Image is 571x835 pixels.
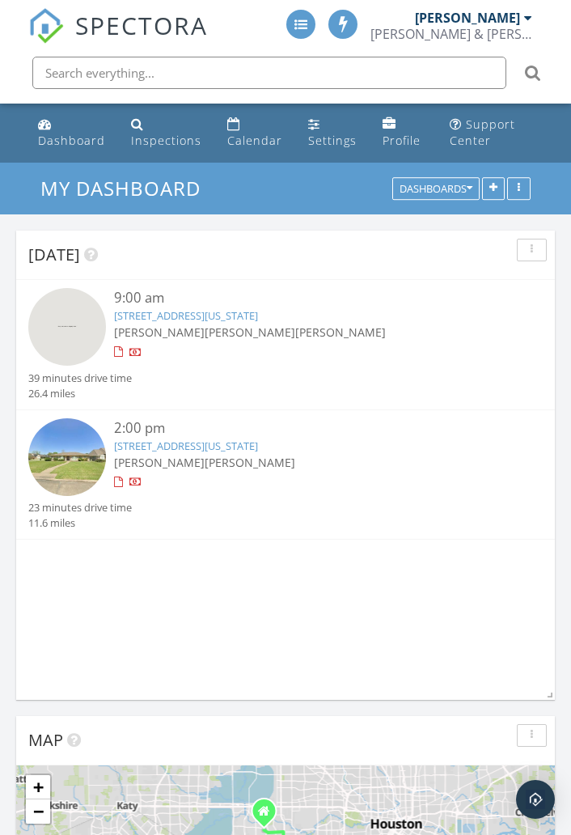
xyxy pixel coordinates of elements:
span: [DATE] [28,244,80,265]
a: [STREET_ADDRESS][US_STATE] [114,439,258,453]
img: streetview [28,418,106,496]
div: 23 minutes drive time [28,500,132,515]
a: Inspections [125,110,208,156]
div: Open Intercom Messenger [516,780,555,819]
div: Dashboard [38,133,105,148]
a: Settings [302,110,363,156]
a: Dashboard [32,110,112,156]
div: 9:00 am [114,288,500,308]
span: SPECTORA [75,8,208,42]
a: 2:00 pm [STREET_ADDRESS][US_STATE] [PERSON_NAME][PERSON_NAME] 23 minutes drive time 11.6 miles [28,418,543,532]
div: 11.6 miles [28,515,132,531]
a: SPECTORA [28,22,208,56]
a: Support Center [443,110,539,156]
div: 2:00 pm [114,418,500,439]
input: Search everything... [32,57,506,89]
a: Zoom out [26,799,50,824]
div: Support Center [450,117,515,148]
span: Map [28,729,63,751]
a: My Dashboard [40,175,214,201]
img: The Best Home Inspection Software - Spectora [28,8,64,44]
span: [PERSON_NAME] [295,324,386,340]
a: 9:00 am [STREET_ADDRESS][US_STATE] [PERSON_NAME][PERSON_NAME][PERSON_NAME] 39 minutes drive time ... [28,288,543,401]
span: [PERSON_NAME] [205,324,295,340]
span: [PERSON_NAME] [114,455,205,470]
div: Settings [308,133,357,148]
div: 39 minutes drive time [28,371,132,386]
button: Dashboards [392,178,480,201]
div: Inspections [131,133,201,148]
div: 11922 WESTMERE DR, Houston TX 77077 [264,811,273,820]
div: Bryan & Bryan Inspections [370,26,532,42]
span: [PERSON_NAME] [114,324,205,340]
div: Calendar [227,133,282,148]
span: [PERSON_NAME] [205,455,295,470]
img: streetview [28,288,106,366]
div: Dashboards [400,184,472,195]
a: Profile [376,110,429,156]
div: 26.4 miles [28,386,132,401]
a: Calendar [221,110,289,156]
div: Profile [383,133,421,148]
div: [PERSON_NAME] [415,10,520,26]
a: Zoom in [26,775,50,799]
a: [STREET_ADDRESS][US_STATE] [114,308,258,323]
